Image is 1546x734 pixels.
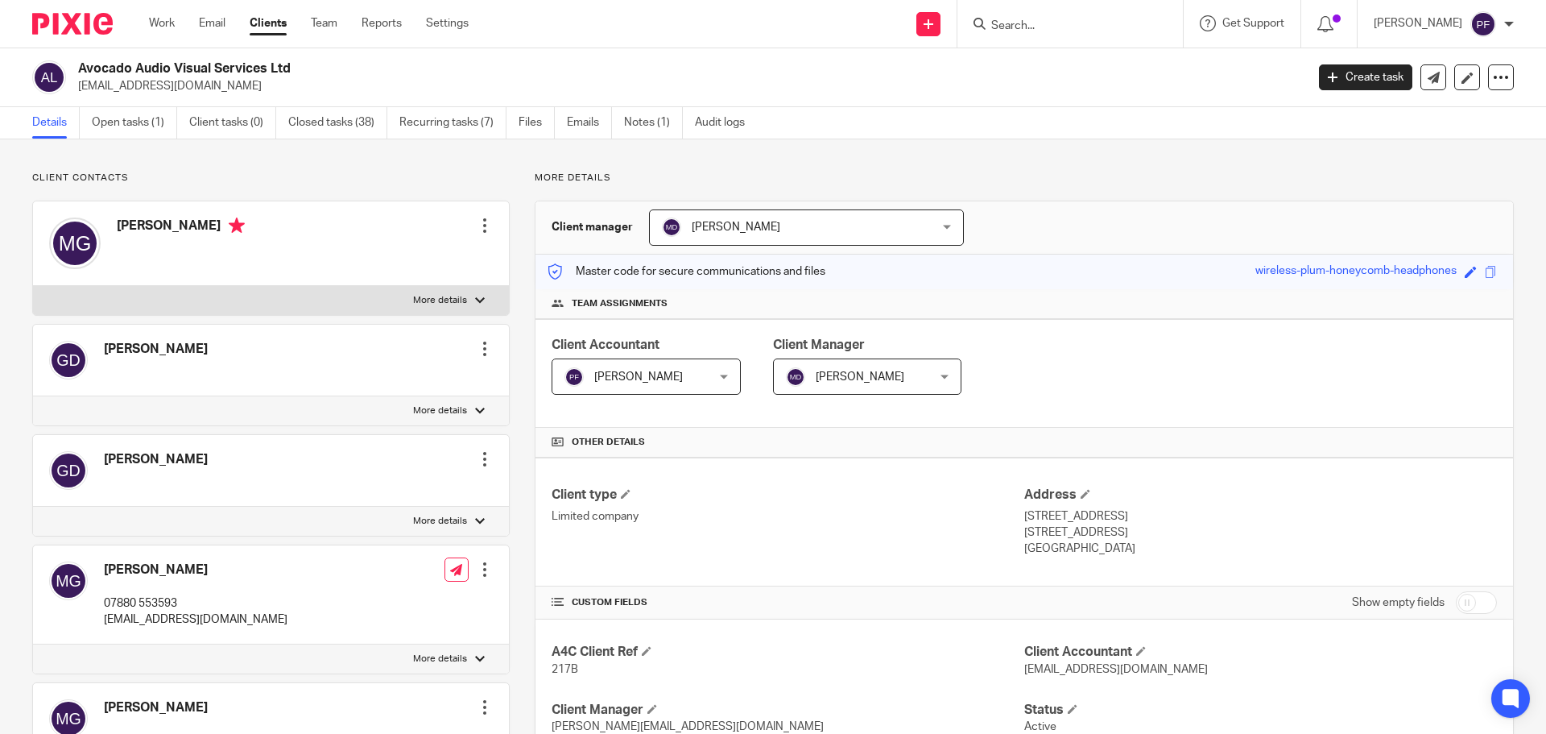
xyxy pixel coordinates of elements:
p: More details [413,515,467,528]
a: Emails [567,107,612,139]
span: Client Accountant [552,338,659,351]
h4: [PERSON_NAME] [104,341,208,358]
a: Create task [1319,64,1412,90]
a: Email [199,15,225,31]
a: Work [149,15,175,31]
p: Master code for secure communications and files [548,263,825,280]
p: [GEOGRAPHIC_DATA] [1024,541,1497,557]
h4: Client Accountant [1024,644,1497,661]
a: Client tasks (0) [189,107,276,139]
span: Team assignments [572,297,668,310]
a: Details [32,107,80,139]
p: [STREET_ADDRESS] [1024,508,1497,525]
img: svg%3E [49,218,101,269]
p: [EMAIL_ADDRESS][DOMAIN_NAME] [104,612,287,628]
p: More details [413,653,467,666]
span: Other details [572,436,645,449]
img: svg%3E [49,341,88,379]
h4: [PERSON_NAME] [104,699,208,716]
a: Team [311,15,337,31]
p: 07880 553593 [104,595,287,612]
a: Clients [250,15,287,31]
h4: Client type [552,487,1024,504]
p: [PERSON_NAME] [1374,15,1462,31]
p: More details [413,404,467,417]
h4: [PERSON_NAME] [117,218,245,238]
img: svg%3E [32,60,66,94]
span: Client Manager [773,338,865,351]
span: [EMAIL_ADDRESS][DOMAIN_NAME] [1024,664,1208,675]
p: Client contacts [32,172,510,185]
img: svg%3E [1470,11,1496,37]
h4: Address [1024,487,1497,504]
label: Show empty fields [1352,595,1445,611]
span: [PERSON_NAME] [816,371,904,383]
img: svg%3E [662,218,681,237]
h3: Client manager [552,219,633,235]
h4: Status [1024,702,1497,719]
p: More details [413,294,467,307]
img: svg%3E [49,562,88,600]
span: Get Support [1222,18,1284,29]
span: [PERSON_NAME] [692,222,780,233]
h4: [PERSON_NAME] [104,451,208,468]
a: Files [519,107,555,139]
a: Audit logs [695,107,757,139]
img: svg%3E [564,367,584,387]
span: Active [1024,721,1056,732]
span: [PERSON_NAME][EMAIL_ADDRESS][DOMAIN_NAME] [552,721,824,732]
a: Notes (1) [624,107,683,139]
a: Closed tasks (38) [288,107,387,139]
h4: CUSTOM FIELDS [552,596,1024,609]
i: Primary [229,218,245,234]
h4: A4C Client Ref [552,644,1024,661]
img: svg%3E [786,367,805,387]
h4: Client Manager [552,702,1024,719]
p: [STREET_ADDRESS] [1024,525,1497,541]
h4: [PERSON_NAME] [104,562,287,578]
a: Reports [362,15,402,31]
a: Open tasks (1) [92,107,177,139]
input: Search [990,19,1135,34]
img: Pixie [32,13,113,35]
span: 217B [552,664,578,675]
p: More details [535,172,1514,185]
p: [EMAIL_ADDRESS][DOMAIN_NAME] [78,78,1295,94]
img: svg%3E [49,451,88,490]
a: Recurring tasks (7) [399,107,506,139]
div: wireless-plum-honeycomb-headphones [1255,263,1457,281]
a: Settings [426,15,469,31]
h2: Avocado Audio Visual Services Ltd [78,60,1052,77]
p: Limited company [552,508,1024,525]
span: [PERSON_NAME] [594,371,683,383]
